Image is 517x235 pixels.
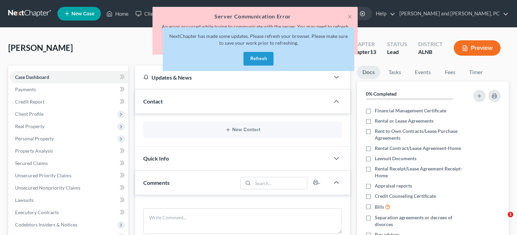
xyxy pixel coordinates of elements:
[15,99,44,105] span: Credit Report
[15,123,44,129] span: Real Property
[375,128,465,141] span: Rent to Own Contracts/Lease Purchase Agreements
[158,12,352,20] h5: Server Communication Error
[464,66,488,79] a: Timer
[347,12,352,20] button: ×
[15,209,59,215] span: Executory Contracts
[10,96,128,108] a: Credit Report
[10,206,128,219] a: Executory Contracts
[10,145,128,157] a: Property Analysis
[439,66,461,79] a: Fees
[15,111,43,117] span: Client Profile
[15,148,53,154] span: Property Analysis
[10,169,128,182] a: Unsecured Priority Claims
[15,136,54,141] span: Personal Property
[375,204,384,210] span: Bills
[15,86,36,92] span: Payments
[375,193,436,199] span: Credit Counseling Certificate
[375,107,446,114] span: Financial Management Certificate
[375,155,416,162] span: Lawsuit Documents
[15,185,80,191] span: Unsecured Nonpriority Claims
[253,177,307,189] input: Search...
[243,52,274,66] button: Refresh
[375,145,461,152] span: Rental Contract/Lease Agreement-Home
[15,160,48,166] span: Secured Claims
[383,66,407,79] a: Tasks
[143,179,170,186] span: Comments
[409,66,436,79] a: Events
[375,165,465,179] span: Rental Receipt/Lease Agreement Receipt-Home
[169,33,348,46] span: NextChapter has made some updates. Please refresh your browser. Please make sure to save your wor...
[15,222,77,227] span: Codebtors Insiders & Notices
[508,212,513,217] span: 1
[149,127,336,133] button: New Contact
[357,66,380,79] a: Docs
[375,182,412,189] span: Appraisal reports
[15,172,71,178] span: Unsecured Priority Claims
[15,197,34,203] span: Lawsuits
[375,117,434,124] span: Rental or Lease Agreements
[10,71,128,83] a: Case Dashboard
[15,74,49,80] span: Case Dashboard
[10,157,128,169] a: Secured Claims
[366,91,397,97] strong: 0% Completed
[494,212,510,228] iframe: Intercom live chat
[143,98,163,105] span: Contact
[10,194,128,206] a: Lawsuits
[158,23,352,44] p: An error occurred while trying to communicate with the server. You may need to refresh your brows...
[375,214,465,228] span: Separation agreements or decrees of divorces
[10,83,128,96] a: Payments
[143,155,169,162] span: Quick Info
[10,182,128,194] a: Unsecured Nonpriority Claims
[143,74,321,81] div: Updates & News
